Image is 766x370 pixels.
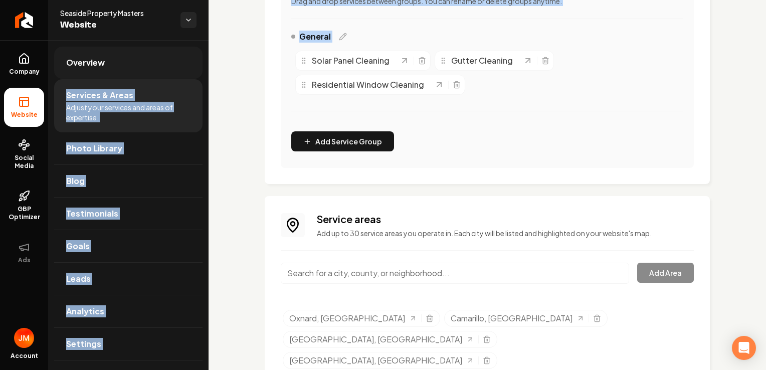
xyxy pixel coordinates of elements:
[300,79,434,91] div: Residential Window Cleaning
[289,333,462,345] span: [GEOGRAPHIC_DATA], [GEOGRAPHIC_DATA]
[14,256,35,264] span: Ads
[11,352,38,360] span: Account
[7,111,42,119] span: Website
[66,273,91,285] span: Leads
[54,198,203,230] a: Testimonials
[66,175,85,187] span: Blog
[14,328,34,348] img: Johnny Martinez
[451,312,585,324] a: Camarillo, [GEOGRAPHIC_DATA]
[289,354,462,366] span: [GEOGRAPHIC_DATA], [GEOGRAPHIC_DATA]
[54,165,203,197] a: Blog
[451,312,572,324] span: Camarillo, [GEOGRAPHIC_DATA]
[15,12,34,28] img: Rebolt Logo
[66,305,104,317] span: Analytics
[54,263,203,295] a: Leads
[317,228,694,238] p: Add up to 30 service areas you operate in. Each city will be listed and highlighted on your websi...
[299,31,331,43] span: General
[289,333,474,345] a: [GEOGRAPHIC_DATA], [GEOGRAPHIC_DATA]
[14,328,34,348] button: Open user button
[4,154,44,170] span: Social Media
[66,89,133,101] span: Services & Areas
[66,142,122,154] span: Photo Library
[281,263,629,284] input: Search for a city, county, or neighborhood...
[4,45,44,84] a: Company
[4,205,44,221] span: GBP Optimizer
[60,18,172,32] span: Website
[54,295,203,327] a: Analytics
[54,328,203,360] a: Settings
[66,208,118,220] span: Testimonials
[300,55,400,67] div: Solar Panel Cleaning
[54,132,203,164] a: Photo Library
[317,212,694,226] h3: Service areas
[312,55,390,67] span: Solar Panel Cleaning
[4,233,44,272] button: Ads
[4,182,44,229] a: GBP Optimizer
[54,47,203,79] a: Overview
[732,336,756,360] div: Open Intercom Messenger
[54,230,203,262] a: Goals
[60,8,172,18] span: Seaside Property Masters
[5,68,44,76] span: Company
[66,102,190,122] span: Adjust your services and areas of expertise.
[451,55,513,67] span: Gutter Cleaning
[291,131,394,151] button: Add Service Group
[439,55,523,67] div: Gutter Cleaning
[4,131,44,178] a: Social Media
[289,312,417,324] a: Oxnard, [GEOGRAPHIC_DATA]
[66,57,105,69] span: Overview
[66,338,101,350] span: Settings
[289,354,474,366] a: [GEOGRAPHIC_DATA], [GEOGRAPHIC_DATA]
[66,240,90,252] span: Goals
[312,79,424,91] span: Residential Window Cleaning
[289,312,405,324] span: Oxnard, [GEOGRAPHIC_DATA]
